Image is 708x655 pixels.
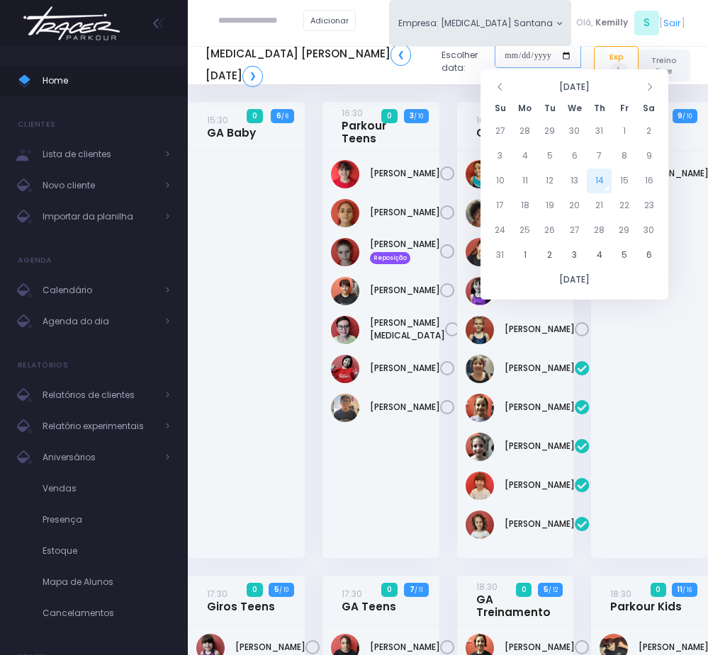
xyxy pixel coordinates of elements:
[466,199,494,227] img: Giulia Coelho Mariano
[281,112,288,120] small: / 6
[612,193,636,218] td: 22
[505,323,575,336] a: [PERSON_NAME]
[342,107,363,119] small: 16:30
[370,252,410,263] span: Reposição
[43,479,170,498] span: Vendas
[594,46,638,84] a: Exp1
[43,72,170,90] span: Home
[562,119,587,144] td: 30
[466,355,494,383] img: Heloisa Frederico Mota
[488,243,512,268] td: 31
[488,169,512,193] td: 10
[587,193,612,218] td: 21
[512,98,537,119] th: Mo
[562,98,587,119] th: We
[544,584,549,595] strong: 5
[466,394,494,422] img: Lara Prado Pfefer
[516,583,532,597] span: 0
[562,144,587,169] td: 6
[247,109,262,123] span: 0
[488,119,512,144] td: 27
[612,98,636,119] th: Fr
[682,112,692,120] small: / 10
[274,584,279,595] strong: 5
[587,98,612,119] th: Th
[342,106,416,145] a: 16:30Parkour Teens
[610,62,627,79] span: 1
[537,119,562,144] td: 29
[636,144,661,169] td: 9
[512,119,537,144] td: 28
[331,355,359,383] img: Lorena mie sato ayres
[537,193,562,218] td: 19
[488,218,512,243] td: 24
[390,44,411,65] a: ❮
[488,193,512,218] td: 17
[466,511,494,539] img: Nina Diniz Scatena Alves
[612,119,636,144] td: 1
[466,472,494,500] img: Mariana Namie Takatsuki Momesso
[562,193,587,218] td: 20
[505,479,575,491] a: [PERSON_NAME]
[488,98,512,119] th: Su
[562,169,587,193] td: 13
[587,243,612,268] td: 4
[43,417,156,435] span: Relatório experimentais
[331,160,359,188] img: Anna Helena Roque Silva
[206,44,431,86] h5: [MEDICAL_DATA] [PERSON_NAME] [DATE]
[505,440,575,452] a: [PERSON_NAME]
[370,206,440,219] a: [PERSON_NAME]
[43,312,156,331] span: Agenda do dia
[512,193,537,218] td: 18
[466,160,494,188] img: Anna Luiza Costa fernandes
[247,583,262,597] span: 0
[682,586,692,594] small: / 16
[636,119,661,144] td: 2
[562,243,587,268] td: 3
[370,362,440,375] a: [PERSON_NAME]
[636,218,661,243] td: 30
[636,169,661,193] td: 16
[381,109,397,123] span: 0
[207,114,228,126] small: 15:30
[476,114,498,126] small: 16:30
[612,144,636,169] td: 8
[636,193,661,218] td: 23
[537,98,562,119] th: Tu
[331,316,359,344] img: João Vitor Fontan Nicoleti
[206,40,581,91] div: Escolher data:
[505,641,575,654] a: [PERSON_NAME]
[610,587,682,613] a: 18:30Parkour Kids
[595,16,628,29] span: Kemilly
[43,448,156,467] span: Aniversários
[242,66,263,87] a: ❯
[43,145,156,164] span: Lista de clientes
[537,218,562,243] td: 26
[370,167,440,180] a: [PERSON_NAME]
[235,641,305,654] a: [PERSON_NAME]
[512,243,537,268] td: 1
[476,581,498,593] small: 18:30
[414,112,423,120] small: / 10
[537,144,562,169] td: 5
[512,169,537,193] td: 11
[537,169,562,193] td: 12
[207,587,275,613] a: 17:30Giros Teens
[370,401,440,414] a: [PERSON_NAME]
[466,277,494,305] img: Lorena Alexsandra Souza
[512,144,537,169] td: 4
[639,50,690,81] a: Treino livre
[331,277,359,305] img: Heitor Alvarez Figueiredo
[43,281,156,300] span: Calendário
[677,584,682,595] strong: 11
[279,586,288,594] small: / 10
[43,176,156,195] span: Novo cliente
[610,588,631,600] small: 18:30
[18,246,52,275] h4: Agenda
[381,583,397,597] span: 0
[207,113,256,139] a: 15:30GA Baby
[587,119,612,144] td: 31
[651,583,666,597] span: 0
[18,110,55,139] h4: Clientes
[466,238,494,266] img: Livia Baião Gomes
